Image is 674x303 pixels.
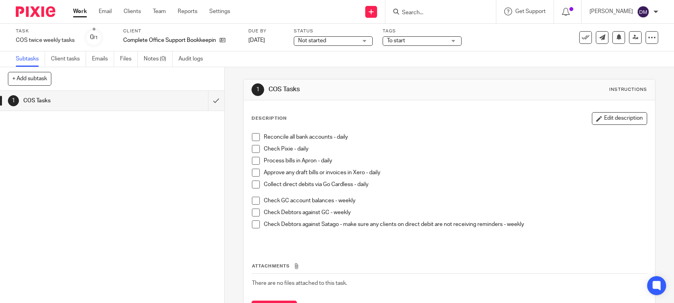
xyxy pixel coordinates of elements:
[99,8,112,15] a: Email
[268,85,466,94] h1: COS Tasks
[401,9,472,17] input: Search
[8,72,51,85] button: + Add subtask
[23,95,141,107] h1: COS Tasks
[264,197,646,205] p: Check GC account balances - weekly
[16,6,55,17] img: Pixie
[298,38,326,43] span: Not started
[178,51,209,67] a: Audit logs
[120,51,138,67] a: Files
[153,8,166,15] a: Team
[264,157,646,165] p: Process bills in Apron - daily
[16,51,45,67] a: Subtasks
[94,36,98,40] small: /1
[51,51,86,67] a: Client tasks
[264,220,646,228] p: Check Debtors against Satago - make sure any clients on direct debit are not receiving reminders ...
[383,28,462,34] label: Tags
[264,133,646,141] p: Reconcile all bank accounts - daily
[209,8,230,15] a: Settings
[90,33,98,42] div: 0
[264,209,646,216] p: Check Debtors against GC - weekly
[144,51,173,67] a: Notes (0)
[515,9,546,14] span: Get Support
[8,95,19,106] div: 1
[252,280,347,286] span: There are no files attached to this task.
[73,8,87,15] a: Work
[637,6,650,18] img: svg%3E
[252,115,287,122] p: Description
[123,36,216,44] p: Complete Office Support Bookkeeping Ltd
[264,181,646,188] p: Collect direct debits via Go Cardless - daily
[16,28,75,34] label: Task
[123,28,238,34] label: Client
[387,38,405,43] span: To start
[252,264,290,268] span: Attachments
[248,38,265,43] span: [DATE]
[294,28,373,34] label: Status
[16,36,75,44] div: COS twice weekly tasks
[178,8,197,15] a: Reports
[248,28,284,34] label: Due by
[264,169,646,177] p: Approve any draft bills or invoices in Xero - daily
[592,112,647,125] button: Edit description
[124,8,141,15] a: Clients
[609,87,647,93] div: Instructions
[590,8,633,15] p: [PERSON_NAME]
[264,145,646,153] p: Check Pixie - daily
[92,51,114,67] a: Emails
[252,83,264,96] div: 1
